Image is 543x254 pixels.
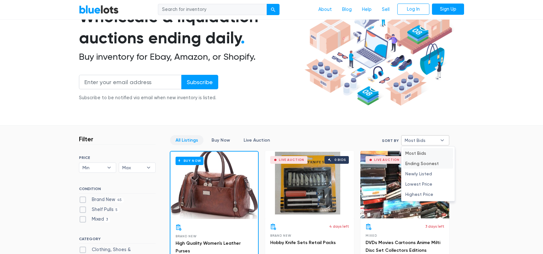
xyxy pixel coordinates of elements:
b: ▾ [102,163,116,172]
span: 45 [115,197,124,203]
a: BlueLots [79,5,119,14]
h2: Buy inventory for Ebay, Amazon, or Shopify. [79,51,302,62]
input: Enter your email address [79,75,182,89]
b: ▾ [435,136,449,145]
b: ▾ [142,163,155,172]
li: Highest Price [403,189,453,199]
h6: Buy Now [176,157,203,165]
span: Most Bids [405,136,437,145]
span: Brand New [270,234,291,237]
li: Lowest Price [403,179,453,189]
h6: CONDITION [79,187,156,194]
label: Sort By [382,138,399,144]
label: Shelf Pulls [79,206,120,213]
p: 4 days left [329,223,349,229]
li: Ending Soonest [403,158,453,169]
span: Brand New [176,234,196,238]
div: 0 bids [334,158,346,162]
li: Newly Listed [403,169,453,179]
li: Most Bids [403,148,453,158]
div: Live Auction [279,158,304,162]
span: 3 [104,217,110,223]
label: Mixed [79,216,110,223]
a: Sell [377,4,395,16]
a: Buy Now [206,135,236,145]
span: 5 [114,207,120,213]
div: Subscribe to be notified via email when new inventory is listed. [79,94,218,101]
label: Brand New [79,196,124,203]
div: Live Auction [374,158,400,162]
span: Min [82,163,104,172]
a: Buy Now [170,152,258,219]
a: High Quality Women's Leather Purses [176,241,241,254]
h6: PRICE [79,155,156,160]
a: Live Auction 0 bids [360,151,449,218]
span: Mixed [366,234,377,237]
span: Max [122,163,143,172]
a: About [313,4,337,16]
a: Log In [397,4,429,15]
h1: Wholesale & liquidation auctions ending daily [79,6,302,49]
a: Help [357,4,377,16]
a: Live Auction [238,135,275,145]
span: . [241,28,245,48]
p: 3 days left [425,223,444,229]
h6: CATEGORY [79,237,156,244]
a: All Listings [170,135,203,145]
input: Subscribe [181,75,218,89]
a: Blog [337,4,357,16]
a: Hobby Knife Sets Retail Packs [270,240,336,245]
input: Search for inventory [158,4,267,15]
h3: Filter [79,135,93,143]
a: Live Auction 0 bids [265,151,354,218]
a: DVDs Movies Cartoons Anime Milti Disc Set Collectors Editions [366,240,440,253]
a: Sign Up [432,4,464,15]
